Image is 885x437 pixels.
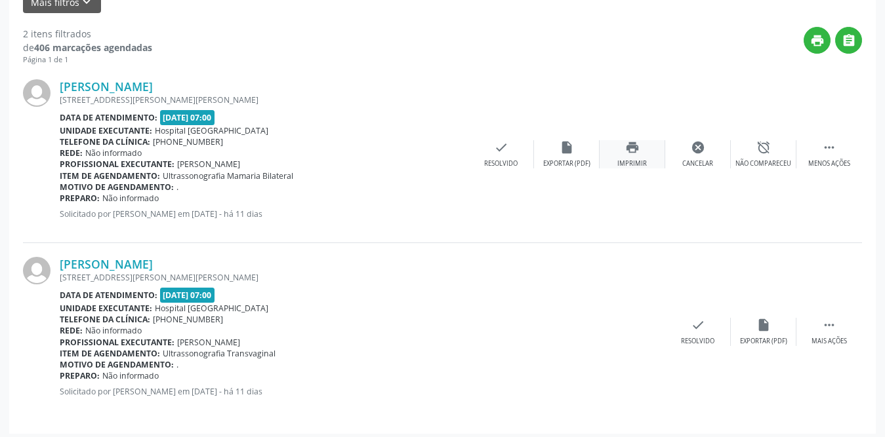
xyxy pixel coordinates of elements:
[177,337,240,348] span: [PERSON_NAME]
[756,140,771,155] i: alarm_off
[60,272,665,283] div: [STREET_ADDRESS][PERSON_NAME][PERSON_NAME]
[160,288,215,303] span: [DATE] 07:00
[60,314,150,325] b: Telefone da clínica:
[23,27,152,41] div: 2 itens filtrados
[23,41,152,54] div: de
[691,140,705,155] i: cancel
[60,136,150,147] b: Telefone da clínica:
[102,370,159,381] span: Não informado
[176,181,178,193] span: .
[60,181,174,193] b: Motivo de agendamento:
[494,140,508,155] i: check
[102,193,159,204] span: Não informado
[60,159,175,170] b: Profissional executante:
[163,348,276,359] span: Ultrassonografia Transvaginal
[60,257,153,271] a: [PERSON_NAME]
[835,27,862,54] button: 
[85,325,142,336] span: Não informado
[484,159,518,168] div: Resolvido
[85,147,142,159] span: Não informado
[23,79,51,107] img: img
[812,337,847,346] div: Mais ações
[23,54,152,66] div: Página 1 de 1
[34,41,152,54] strong: 406 marcações agendadas
[60,290,157,301] b: Data de atendimento:
[681,337,714,346] div: Resolvido
[60,170,160,181] b: Item de agendamento:
[60,370,100,381] b: Preparo:
[163,170,293,181] span: Ultrassonografia Mamaria Bilateral
[155,303,268,314] span: Hospital [GEOGRAPHIC_DATA]
[60,125,152,136] b: Unidade executante:
[822,318,836,332] i: 
[625,140,640,155] i: print
[822,140,836,155] i: 
[60,303,152,314] b: Unidade executante:
[60,348,160,359] b: Item de agendamento:
[23,257,51,284] img: img
[60,208,468,219] p: Solicitado por [PERSON_NAME] em [DATE] - há 11 dias
[543,159,590,168] div: Exportar (PDF)
[808,159,850,168] div: Menos ações
[735,159,791,168] div: Não compareceu
[60,386,665,397] p: Solicitado por [PERSON_NAME] em [DATE] - há 11 dias
[60,147,83,159] b: Rede:
[560,140,574,155] i: insert_drive_file
[60,94,468,105] div: [STREET_ADDRESS][PERSON_NAME][PERSON_NAME]
[682,159,713,168] div: Cancelar
[810,33,825,48] i: print
[60,112,157,123] b: Data de atendimento:
[60,79,153,94] a: [PERSON_NAME]
[804,27,831,54] button: print
[60,337,175,348] b: Profissional executante:
[60,193,100,204] b: Preparo:
[740,337,787,346] div: Exportar (PDF)
[617,159,647,168] div: Imprimir
[691,318,705,332] i: check
[176,359,178,370] span: .
[60,325,83,336] b: Rede:
[60,359,174,370] b: Motivo de agendamento:
[153,136,223,147] span: [PHONE_NUMBER]
[155,125,268,136] span: Hospital [GEOGRAPHIC_DATA]
[177,159,240,170] span: [PERSON_NAME]
[756,318,771,332] i: insert_drive_file
[842,33,856,48] i: 
[153,314,223,325] span: [PHONE_NUMBER]
[160,110,215,125] span: [DATE] 07:00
